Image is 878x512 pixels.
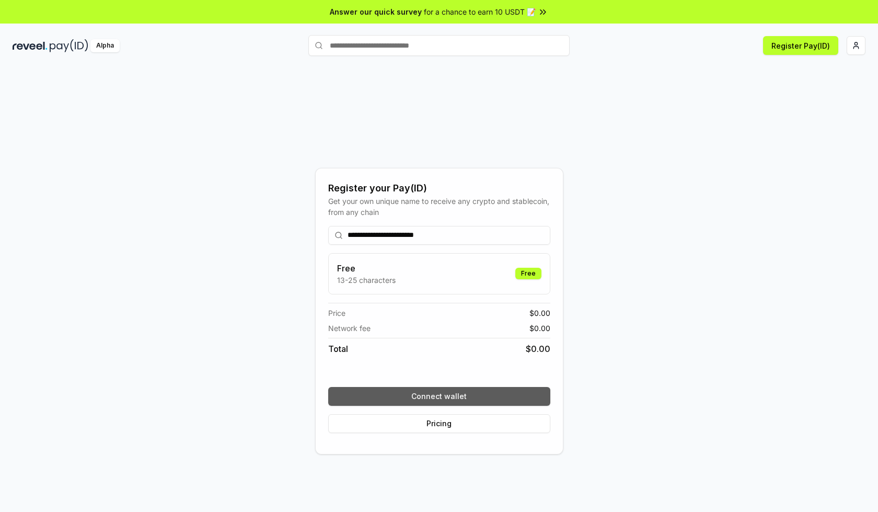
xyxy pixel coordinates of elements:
img: pay_id [50,39,88,52]
span: Network fee [328,323,371,334]
h3: Free [337,262,396,275]
div: Free [515,268,541,279]
div: Get your own unique name to receive any crypto and stablecoin, from any chain [328,196,550,218]
img: reveel_dark [13,39,48,52]
div: Register your Pay(ID) [328,181,550,196]
div: Alpha [90,39,120,52]
button: Pricing [328,414,550,433]
span: Answer our quick survey [330,6,422,17]
span: Total [328,343,348,355]
button: Connect wallet [328,387,550,406]
span: $ 0.00 [529,323,550,334]
button: Register Pay(ID) [763,36,838,55]
span: Price [328,308,345,318]
p: 13-25 characters [337,275,396,286]
span: for a chance to earn 10 USDT 📝 [424,6,536,17]
span: $ 0.00 [529,308,550,318]
span: $ 0.00 [526,343,550,355]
